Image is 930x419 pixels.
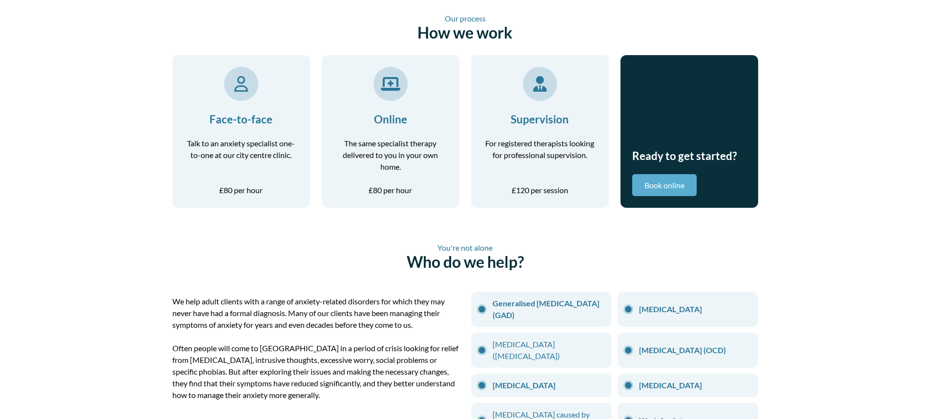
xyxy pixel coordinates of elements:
p: For registered therapists looking for professional supervision. [483,138,597,161]
a: [MEDICAL_DATA] [639,303,752,315]
span: Our process [172,14,758,23]
h3: Online [333,113,448,126]
a: Generalised [MEDICAL_DATA] (GAD) [493,298,606,321]
a: [MEDICAL_DATA] (OCD) [639,344,752,356]
h2: How we work [172,14,758,42]
p: £80 per hour [184,184,298,196]
p: We help adult clients with a range of anxiety-related disorders for which they may never have had... [172,296,459,331]
p: Talk to an anxiety specialist one-to-one at our city centre clinic. [184,138,298,161]
p: The same specialist therapy delivered to you in your own home. [333,138,448,173]
a: Face-to-face Talk to an anxiety specialist one-to-one at our city centre clinic. £80 per hour [184,67,298,196]
a: Supervision For registered therapists looking for professional supervision. £120 per session [483,67,597,196]
h2: Who do we help? [172,243,758,271]
a: [MEDICAL_DATA] [493,379,606,391]
span: You're not alone [172,243,758,252]
a: [MEDICAL_DATA] [639,379,752,391]
h3: Ready to get started? [632,149,746,162]
p: £120 per session [483,184,597,196]
a: Book online [632,174,697,196]
li: [MEDICAL_DATA] ([MEDICAL_DATA]) [471,333,612,368]
h3: Face-to-face [184,113,298,126]
h3: Supervision [483,113,597,126]
p: Often people will come to [GEOGRAPHIC_DATA] in a period of crisis looking for relief from [MEDICA... [172,342,459,401]
p: £80 per hour [333,184,448,196]
a: Online The same specialist therapy delivered to you in your own home. £80 per hour [333,67,448,196]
